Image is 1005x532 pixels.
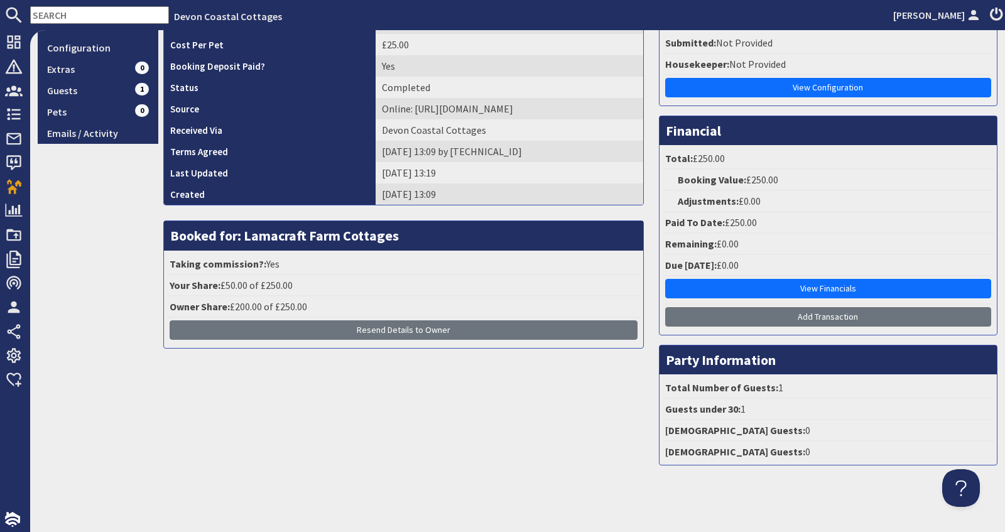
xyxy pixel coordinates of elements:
[663,399,994,420] li: 1
[663,442,994,462] li: 0
[167,254,640,275] li: Yes
[376,162,643,183] td: [DATE] 13:19
[167,275,640,296] li: £50.00 of £250.00
[164,98,376,119] th: Source
[665,237,717,250] strong: Remaining:
[135,83,149,95] span: 1
[38,58,158,80] a: Extras0
[665,216,725,229] strong: Paid To Date:
[376,119,643,141] td: Devon Coastal Cottages
[38,37,158,58] a: Configuration
[663,234,994,255] li: £0.00
[38,101,158,122] a: Pets0
[30,6,169,24] input: SEARCH
[663,170,994,191] li: £250.00
[663,212,994,234] li: £250.00
[663,191,994,212] li: £0.00
[665,381,778,394] strong: Total Number of Guests:
[665,424,805,437] strong: [DEMOGRAPHIC_DATA] Guests:
[665,307,991,327] a: Add Transaction
[170,320,638,340] button: Resend Details to Owner
[170,279,220,291] strong: Your Share:
[376,141,643,162] td: [DATE] 13:09 by [TECHNICAL_ID]
[164,34,376,55] th: Cost Per Pet
[942,469,980,507] iframe: Toggle Customer Support
[665,259,717,271] strong: Due [DATE]:
[663,377,994,399] li: 1
[164,77,376,98] th: Status
[663,255,994,276] li: £0.00
[376,98,643,119] td: Online: https://www.google.com/
[678,173,746,186] strong: Booking Value:
[665,279,991,298] a: View Financials
[376,183,643,205] td: [DATE] 13:09
[660,345,997,374] h3: Party Information
[164,141,376,162] th: Terms Agreed
[665,403,741,415] strong: Guests under 30:
[663,33,994,54] li: Not Provided
[164,55,376,77] th: Booking Deposit Paid?
[678,195,739,207] strong: Adjustments:
[164,183,376,205] th: Created
[665,36,716,49] strong: Submitted:
[665,445,805,458] strong: [DEMOGRAPHIC_DATA] Guests:
[135,104,149,117] span: 0
[663,54,994,75] li: Not Provided
[663,148,994,170] li: £250.00
[376,34,643,55] td: £25.00
[164,221,643,250] h3: Booked for: Lamacraft Farm Cottages
[665,78,991,97] a: View Configuration
[135,62,149,74] span: 0
[164,119,376,141] th: Received Via
[893,8,982,23] a: [PERSON_NAME]
[376,55,643,77] td: Yes
[665,152,693,165] strong: Total:
[38,80,158,101] a: Guests1
[5,512,20,527] img: staytech_i_w-64f4e8e9ee0a9c174fd5317b4b171b261742d2d393467e5bdba4413f4f884c10.svg
[660,116,997,145] h3: Financial
[170,258,266,270] strong: Taking commission?:
[663,420,994,442] li: 0
[174,10,282,23] a: Devon Coastal Cottages
[38,122,158,144] a: Emails / Activity
[665,58,729,70] strong: Housekeeper:
[164,162,376,183] th: Last Updated
[357,324,450,335] span: Resend Details to Owner
[170,300,230,313] strong: Owner Share:
[376,77,643,98] td: Completed
[167,296,640,318] li: £200.00 of £250.00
